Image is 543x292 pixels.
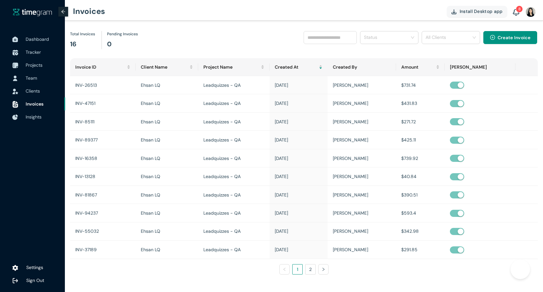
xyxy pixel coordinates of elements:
div: INV-94237 [75,209,130,217]
td: $390.51 [396,186,445,204]
sup: 8 [516,6,523,12]
img: DownloadApp [452,9,456,14]
td: $731.74 [396,76,445,94]
li: Previous Page [279,264,290,275]
div: [DATE] [275,191,323,198]
span: right [321,267,325,271]
th: Invoice ID [70,58,136,76]
td: $431.83 [396,94,445,112]
li: Next Page [318,264,329,275]
img: InvoiceIcon [12,101,18,108]
td: $271.72 [396,113,445,131]
td: Ehsan LQ [136,241,198,259]
div: Leadquizzes - QA [203,155,264,162]
td: Ehsan LQ [136,149,198,167]
td: $342.98 [396,222,445,241]
div: [DATE] [275,136,323,143]
button: Install Desktop app [447,6,507,17]
img: UserIcon [526,7,536,17]
div: INV-37189 [75,246,130,253]
span: arrow-left [61,9,66,14]
span: Invoices [26,101,43,107]
div: [DATE] [275,228,323,235]
div: INV-16358 [75,155,130,162]
div: Leadquizzes - QA [203,136,264,143]
td: Ehsan LQ [136,204,198,222]
span: Settings [26,264,43,270]
img: settings.78e04af822cf15d41b38c81147b09f22.svg [12,265,18,271]
td: Ehsan LQ [136,76,198,94]
div: [PERSON_NAME] [333,155,391,162]
a: 2 [306,264,315,274]
td: Ehsan LQ [136,94,198,112]
th: Client Name [136,58,198,76]
h1: Pending Invoices [107,31,138,37]
td: $739.92 [396,149,445,167]
td: Ehsan LQ [136,131,198,149]
div: Leadquizzes - QA [203,228,264,235]
div: [DATE] [275,155,323,162]
span: Team [26,75,37,81]
div: [PERSON_NAME] [333,228,391,235]
img: InsightsIcon [12,114,18,120]
span: Client Name [141,63,188,71]
th: Created By [328,58,396,76]
div: [PERSON_NAME] [333,191,391,198]
div: INV-13128 [75,173,130,180]
img: TimeTrackerIcon [12,50,18,55]
div: [DATE] [275,173,323,180]
div: INV-55032 [75,228,130,235]
div: [PERSON_NAME] [333,100,391,107]
img: UserIcon [12,75,18,81]
div: [DATE] [275,209,323,217]
div: [PERSON_NAME] [333,118,391,125]
img: InvoiceIcon [12,89,18,94]
th: Amount [396,58,445,76]
td: Ehsan LQ [136,113,198,131]
div: Leadquizzes - QA [203,118,264,125]
div: [DATE] [275,100,323,107]
span: Created At [275,63,318,71]
span: Sign Out [26,277,44,283]
div: [PERSON_NAME] [333,209,391,217]
div: [PERSON_NAME] [333,82,391,89]
span: Clients [26,88,40,94]
h1: 0 [107,39,138,49]
span: plus-circle [490,35,495,41]
div: Leadquizzes - QA [203,100,264,107]
h1: Invoices [73,2,105,21]
div: INV-85111 [75,118,130,125]
div: Leadquizzes - QA [203,191,264,198]
span: Install Desktop app [460,8,503,15]
div: [PERSON_NAME] [333,246,391,253]
h1: 16 [70,39,77,49]
button: left [279,264,290,275]
span: Project Name [203,63,259,71]
div: Leadquizzes - QA [203,209,264,217]
div: [DATE] [275,82,323,89]
div: Leadquizzes - QA [203,246,264,253]
td: $593.4 [396,204,445,222]
span: Create Invoice [498,34,530,41]
div: [PERSON_NAME] [333,173,391,180]
a: 1 [293,264,302,274]
span: Projects [26,62,42,68]
td: Ehsan LQ [136,186,198,204]
iframe: Toggle Customer Support [511,260,530,279]
div: [DATE] [275,246,323,253]
img: DashboardIcon [12,37,18,42]
div: [DATE] [275,118,323,125]
h1: Total Invoices [70,31,95,37]
img: ProjectIcon [12,62,18,68]
th: Project Name [198,58,270,76]
span: Amount [401,63,435,71]
span: 8 [518,6,521,12]
button: right [318,264,329,275]
div: INV-81867 [75,191,130,198]
td: $291.85 [396,241,445,259]
div: [PERSON_NAME] [333,136,391,143]
th: [PERSON_NAME] [445,58,515,76]
td: $40.84 [396,167,445,185]
img: timegram [13,8,52,16]
img: BellIcon [513,9,519,16]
